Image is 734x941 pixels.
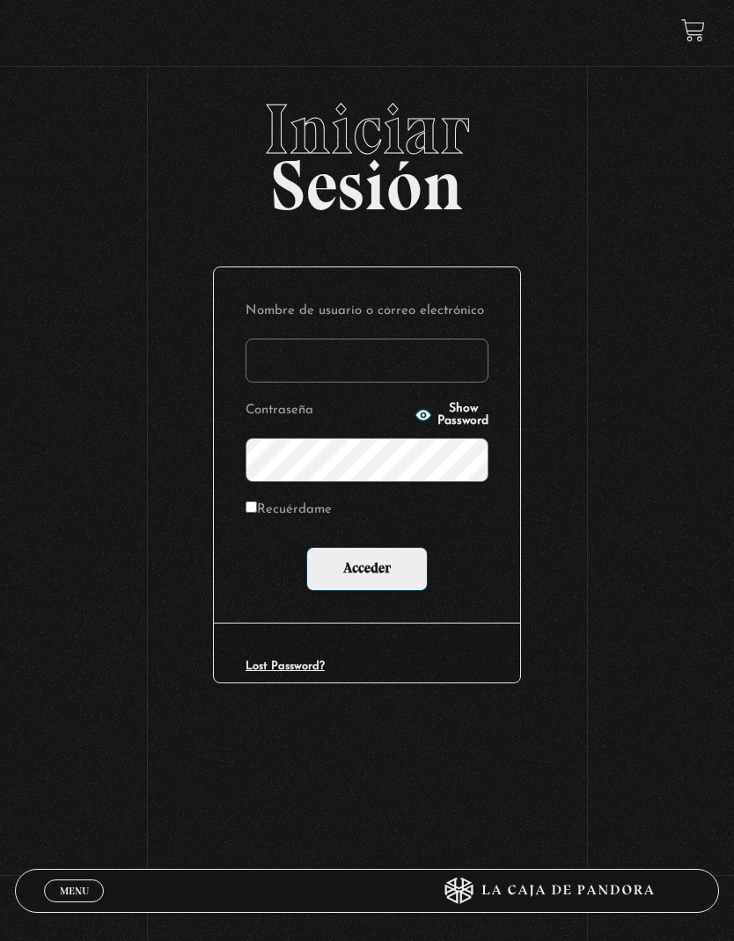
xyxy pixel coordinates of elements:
[15,94,720,164] span: Iniciar
[306,547,428,591] input: Acceder
[60,886,89,896] span: Menu
[246,398,409,424] label: Contraseña
[415,403,488,427] button: Show Password
[246,299,488,325] label: Nombre de usuario o correo electrónico
[246,498,332,523] label: Recuérdame
[246,501,257,513] input: Recuérdame
[246,660,325,672] a: Lost Password?
[437,403,488,427] span: Show Password
[681,18,705,42] a: View your shopping cart
[54,901,95,913] span: Cerrar
[15,94,720,207] h2: Sesión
